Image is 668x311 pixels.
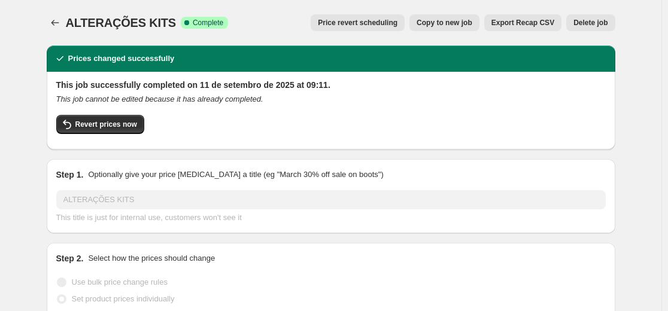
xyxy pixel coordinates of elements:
span: This title is just for internal use, customers won't see it [56,213,242,222]
p: Select how the prices should change [88,252,215,264]
button: Price revert scheduling [311,14,405,31]
span: Price revert scheduling [318,18,397,28]
span: ALTERAÇÕES KITS [66,16,176,29]
span: Copy to new job [417,18,472,28]
input: 30% off holiday sale [56,190,606,209]
span: Complete [193,18,223,28]
button: Copy to new job [409,14,479,31]
button: Export Recap CSV [484,14,561,31]
span: Revert prices now [75,120,137,129]
h2: This job successfully completed on 11 de setembro de 2025 at 09:11. [56,79,606,91]
h2: Step 2. [56,252,84,264]
span: Set product prices individually [72,294,175,303]
span: Delete job [573,18,608,28]
button: Price change jobs [47,14,63,31]
i: This job cannot be edited because it has already completed. [56,94,263,103]
p: Optionally give your price [MEDICAL_DATA] a title (eg "March 30% off sale on boots") [88,169,383,181]
span: Use bulk price change rules [72,278,168,286]
button: Delete job [566,14,615,31]
h2: Step 1. [56,169,84,181]
h2: Prices changed successfully [68,53,175,65]
span: Export Recap CSV [491,18,554,28]
button: Revert prices now [56,115,144,134]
